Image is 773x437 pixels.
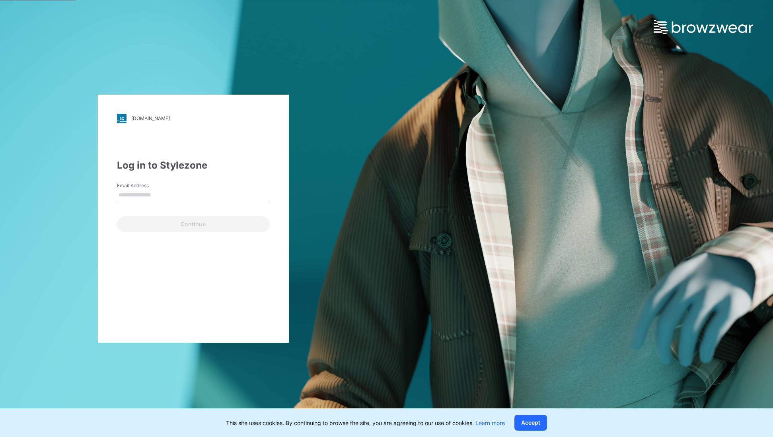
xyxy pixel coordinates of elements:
[226,419,505,427] p: This site uses cookies. By continuing to browse the site, you are agreeing to our use of cookies.
[117,182,173,189] label: Email Address
[117,158,270,173] div: Log in to Stylezone
[475,420,505,426] a: Learn more
[654,20,753,34] img: browzwear-logo.73288ffb.svg
[117,114,127,123] img: svg+xml;base64,PHN2ZyB3aWR0aD0iMjgiIGhlaWdodD0iMjgiIHZpZXdCb3g9IjAgMCAyOCAyOCIgZmlsbD0ibm9uZSIgeG...
[514,415,547,431] button: Accept
[117,114,270,123] a: [DOMAIN_NAME]
[131,115,170,121] div: [DOMAIN_NAME]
